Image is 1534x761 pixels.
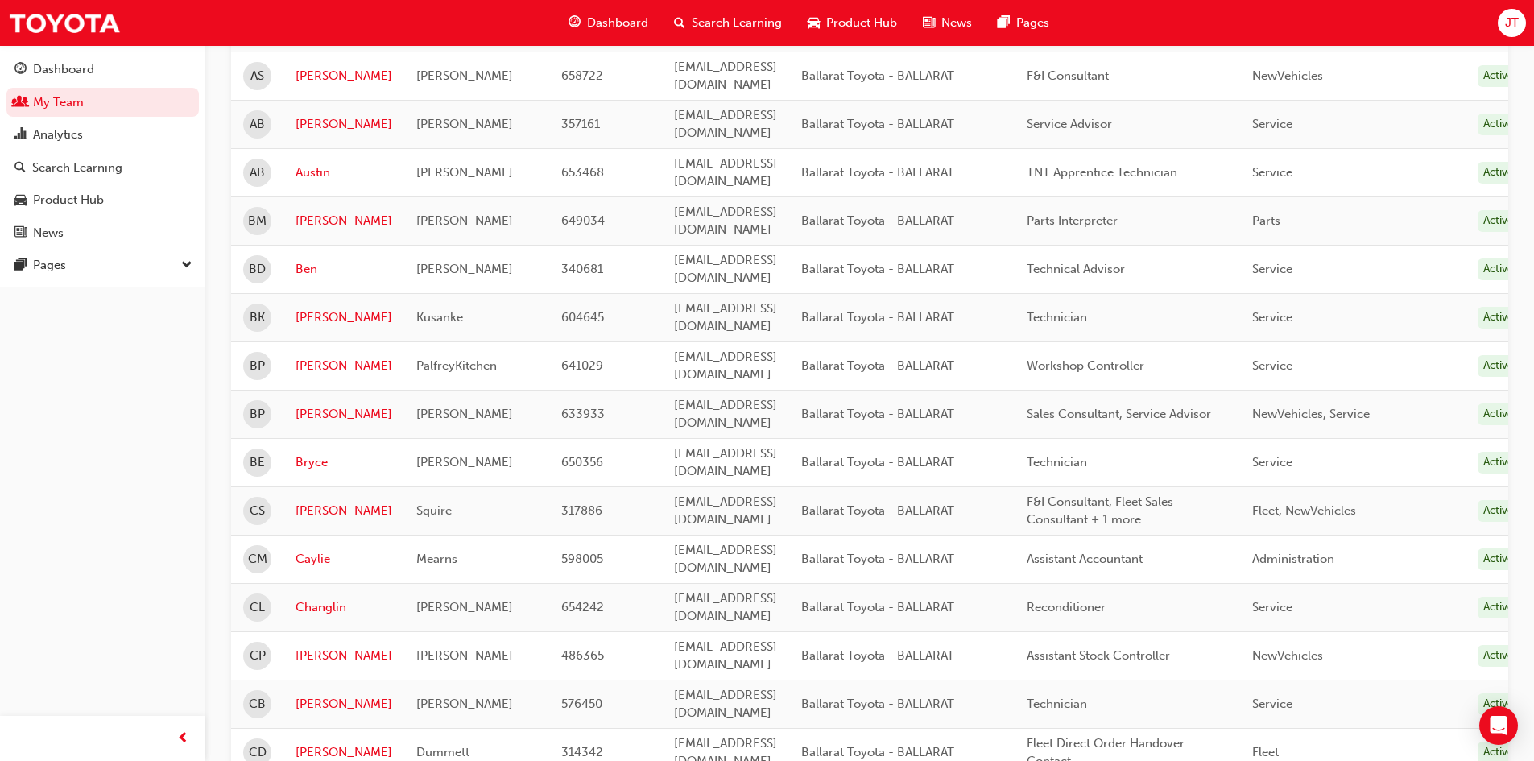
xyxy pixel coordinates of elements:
span: Assistant Stock Controller [1027,648,1170,663]
button: JT [1498,9,1526,37]
div: Active [1478,65,1520,87]
span: car-icon [808,13,820,33]
div: Search Learning [32,159,122,177]
div: Active [1478,403,1520,425]
a: Ben [296,260,392,279]
span: Technician [1027,310,1087,325]
a: Product Hub [6,185,199,215]
div: Active [1478,693,1520,715]
span: Fleet [1252,745,1279,759]
span: Service [1252,310,1292,325]
span: JT [1505,14,1519,32]
button: Pages [6,250,199,280]
span: [EMAIL_ADDRESS][DOMAIN_NAME] [674,301,777,334]
span: News [941,14,972,32]
a: My Team [6,88,199,118]
div: Active [1478,355,1520,377]
span: Service [1252,455,1292,469]
span: prev-icon [177,729,189,749]
span: 598005 [561,552,603,566]
button: DashboardMy TeamAnalyticsSearch LearningProduct HubNews [6,52,199,250]
span: AB [250,163,265,182]
div: Open Intercom Messenger [1479,706,1518,745]
span: [EMAIL_ADDRESS][DOMAIN_NAME] [674,639,777,672]
span: Ballarat Toyota - BALLARAT [801,697,954,711]
span: [EMAIL_ADDRESS][DOMAIN_NAME] [674,591,777,624]
span: Product Hub [826,14,897,32]
span: [PERSON_NAME] [416,117,513,131]
span: Ballarat Toyota - BALLARAT [801,213,954,228]
span: Ballarat Toyota - BALLARAT [801,68,954,83]
span: Ballarat Toyota - BALLARAT [801,358,954,373]
span: Technical Advisor [1027,262,1125,276]
span: Pages [1016,14,1049,32]
span: Reconditioner [1027,600,1106,614]
span: [EMAIL_ADDRESS][DOMAIN_NAME] [674,349,777,383]
span: BP [250,357,265,375]
a: [PERSON_NAME] [296,357,392,375]
a: pages-iconPages [985,6,1062,39]
span: BM [248,212,267,230]
span: NewVehicles, Service [1252,407,1370,421]
span: [EMAIL_ADDRESS][DOMAIN_NAME] [674,688,777,721]
a: [PERSON_NAME] [296,67,392,85]
span: car-icon [14,193,27,208]
a: car-iconProduct Hub [795,6,910,39]
span: 653468 [561,165,604,180]
div: Dashboard [33,60,94,79]
span: 633933 [561,407,605,421]
span: 317886 [561,503,602,518]
span: [EMAIL_ADDRESS][DOMAIN_NAME] [674,60,777,93]
span: [EMAIL_ADDRESS][DOMAIN_NAME] [674,494,777,527]
div: Active [1478,210,1520,232]
span: Ballarat Toyota - BALLARAT [801,455,954,469]
span: 340681 [561,262,603,276]
a: Search Learning [6,153,199,183]
span: Service [1252,358,1292,373]
span: 650356 [561,455,603,469]
div: Active [1478,500,1520,522]
div: Active [1478,597,1520,618]
span: Service [1252,117,1292,131]
a: Changlin [296,598,392,617]
a: Austin [296,163,392,182]
span: Dummett [416,745,469,759]
span: Ballarat Toyota - BALLARAT [801,117,954,131]
span: [PERSON_NAME] [416,213,513,228]
span: Ballarat Toyota - BALLARAT [801,552,954,566]
span: down-icon [181,255,192,276]
span: Ballarat Toyota - BALLARAT [801,600,954,614]
span: 576450 [561,697,602,711]
span: news-icon [14,226,27,241]
span: CL [250,598,265,617]
span: 654242 [561,600,604,614]
span: TNT Apprentice Technician [1027,165,1177,180]
span: [EMAIL_ADDRESS][DOMAIN_NAME] [674,398,777,431]
span: [PERSON_NAME] [416,262,513,276]
span: Mearns [416,552,457,566]
span: NewVehicles [1252,68,1323,83]
span: Technician [1027,455,1087,469]
span: Service [1252,165,1292,180]
a: [PERSON_NAME] [296,115,392,134]
a: Analytics [6,120,199,150]
span: 641029 [561,358,603,373]
span: BP [250,405,265,424]
span: F&I Consultant [1027,68,1109,83]
span: [EMAIL_ADDRESS][DOMAIN_NAME] [674,543,777,576]
span: Technician [1027,697,1087,711]
a: Dashboard [6,55,199,85]
span: people-icon [14,96,27,110]
span: Ballarat Toyota - BALLARAT [801,310,954,325]
span: CS [250,502,265,520]
span: [PERSON_NAME] [416,648,513,663]
a: [PERSON_NAME] [296,308,392,327]
span: Ballarat Toyota - BALLARAT [801,165,954,180]
span: BE [250,453,265,472]
span: Service [1252,697,1292,711]
span: 658722 [561,68,603,83]
a: news-iconNews [910,6,985,39]
span: Administration [1252,552,1334,566]
span: Service [1252,600,1292,614]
